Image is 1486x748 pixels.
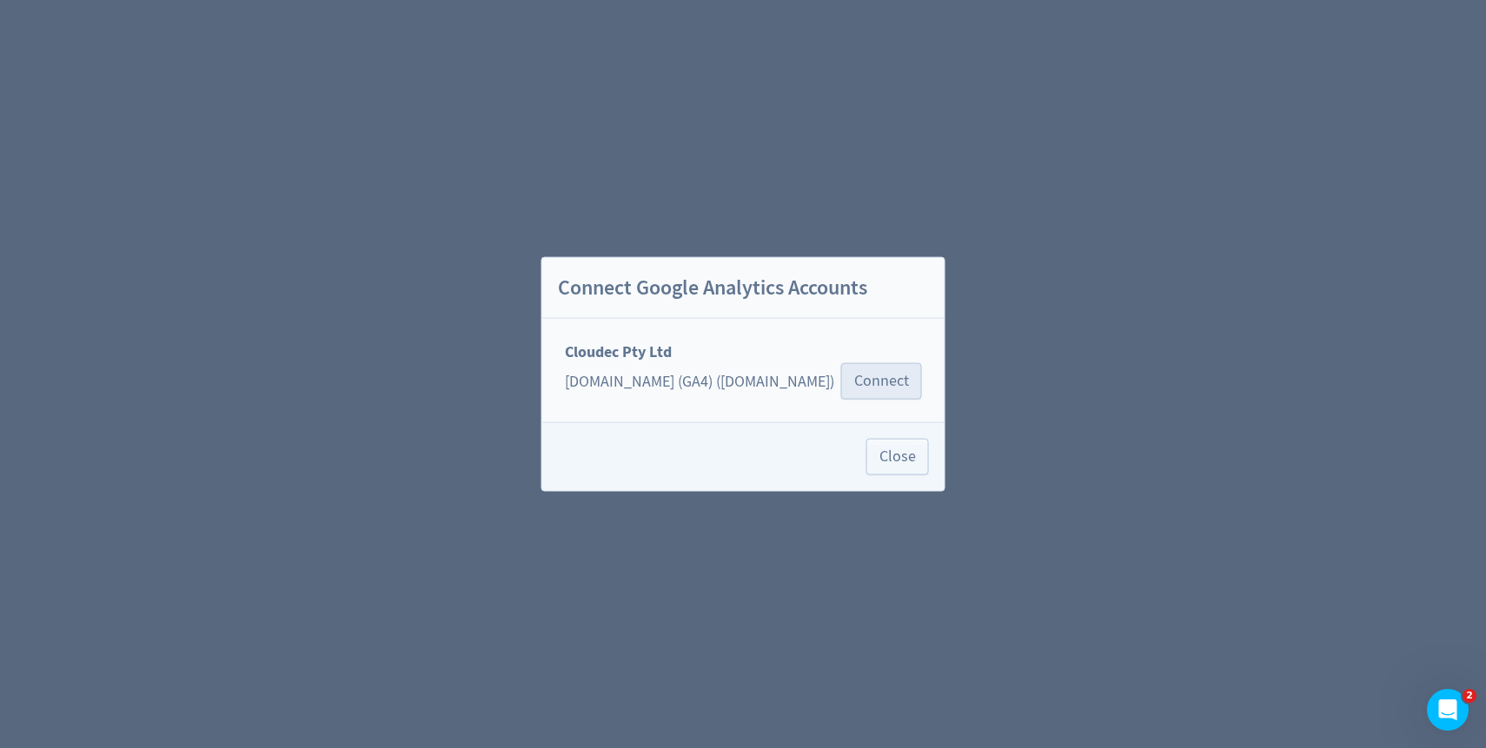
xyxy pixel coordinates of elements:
div: Cloudec Pty Ltd [549,341,938,363]
span: Close [879,449,916,465]
button: Connect [841,363,922,400]
iframe: Intercom live chat [1427,689,1469,731]
span: Connect [854,374,909,389]
span: 2 [1463,689,1476,703]
h2: Connect Google Analytics Accounts [542,257,945,319]
div: [DOMAIN_NAME] (GA4) ([DOMAIN_NAME]) [565,370,834,392]
button: Close [866,439,929,475]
